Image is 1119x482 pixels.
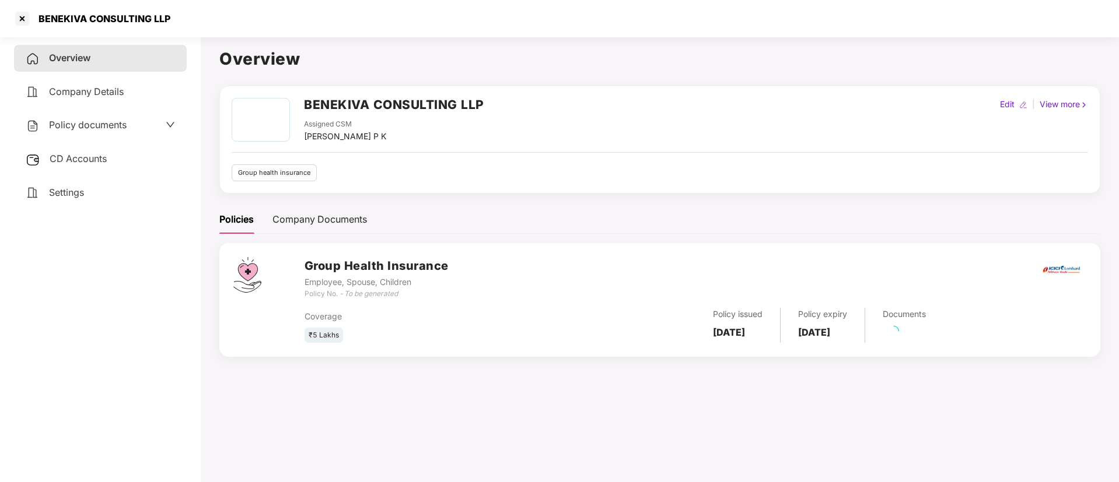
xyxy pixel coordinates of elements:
span: Company Details [49,86,124,97]
img: svg+xml;base64,PHN2ZyB4bWxucz0iaHR0cDovL3d3dy53My5vcmcvMjAwMC9zdmciIHdpZHRoPSIyNCIgaGVpZ2h0PSIyNC... [26,186,40,200]
div: Policies [219,212,254,227]
img: svg+xml;base64,PHN2ZyB4bWxucz0iaHR0cDovL3d3dy53My5vcmcvMjAwMC9zdmciIHdpZHRoPSIyNCIgaGVpZ2h0PSIyNC... [26,52,40,66]
img: rightIcon [1080,101,1088,109]
img: svg+xml;base64,PHN2ZyB4bWxucz0iaHR0cDovL3d3dy53My5vcmcvMjAwMC9zdmciIHdpZHRoPSIyNCIgaGVpZ2h0PSIyNC... [26,85,40,99]
img: icici.png [1040,262,1082,277]
div: Coverage [305,310,565,323]
span: Policy documents [49,119,127,131]
div: Policy No. - [305,289,449,300]
h1: Overview [219,46,1100,72]
div: Edit [998,98,1017,111]
span: down [166,120,175,129]
i: To be generated [344,289,398,298]
img: svg+xml;base64,PHN2ZyB4bWxucz0iaHR0cDovL3d3dy53My5vcmcvMjAwMC9zdmciIHdpZHRoPSIyNCIgaGVpZ2h0PSIyNC... [26,119,40,133]
img: svg+xml;base64,PHN2ZyB4bWxucz0iaHR0cDovL3d3dy53My5vcmcvMjAwMC9zdmciIHdpZHRoPSI0Ny43MTQiIGhlaWdodD... [233,257,261,293]
b: [DATE] [713,326,745,338]
img: editIcon [1019,101,1027,109]
img: svg+xml;base64,PHN2ZyB3aWR0aD0iMjUiIGhlaWdodD0iMjQiIHZpZXdCb3g9IjAgMCAyNSAyNCIgZmlsbD0ibm9uZSIgeG... [26,153,40,167]
div: | [1030,98,1037,111]
div: Employee, Spouse, Children [305,276,449,289]
div: ₹5 Lakhs [305,328,343,343]
div: Policy expiry [798,308,847,321]
span: Overview [49,52,90,64]
span: loading [887,324,901,338]
div: Assigned CSM [304,119,386,130]
div: Company Documents [272,212,367,227]
span: Settings [49,187,84,198]
div: Policy issued [713,308,763,321]
div: Group health insurance [232,164,317,181]
b: [DATE] [798,326,830,338]
div: BENEKIVA CONSULTING LLP [32,13,170,24]
div: [PERSON_NAME] P K [304,130,386,143]
h3: Group Health Insurance [305,257,449,275]
span: CD Accounts [50,153,107,164]
div: Documents [883,308,926,321]
div: View more [1037,98,1090,111]
h2: BENEKIVA CONSULTING LLP [304,95,484,114]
